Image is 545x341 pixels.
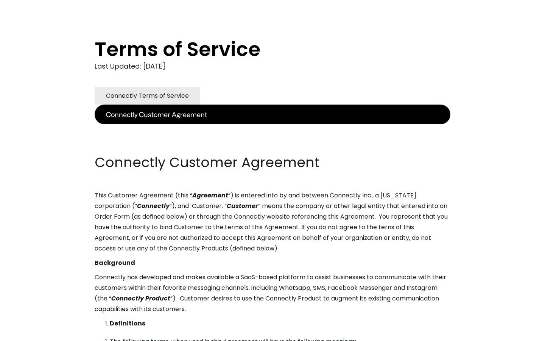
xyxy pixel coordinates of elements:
[137,202,170,210] em: Connectly
[106,91,189,101] div: Connectly Terms of Service
[95,272,450,314] p: Connectly has developed and makes available a SaaS-based platform to assist businesses to communi...
[15,328,45,338] ul: Language list
[110,319,145,328] strong: Definitions
[95,190,450,254] p: This Customer Agreement (this “ ”) is entered into by and between Connectly Inc., a [US_STATE] co...
[95,153,450,172] h2: Connectly Customer Agreement
[95,258,135,267] strong: Background
[111,294,170,303] em: Connectly Product
[95,61,450,72] div: Last Updated: [DATE]
[95,139,450,149] p: ‍
[95,38,420,61] h1: Terms of Service
[106,109,207,120] div: Connectly Customer Agreement
[8,327,45,338] aside: Language selected: English
[227,202,258,210] em: Customer
[192,191,228,200] em: Agreement
[95,124,450,135] p: ‍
